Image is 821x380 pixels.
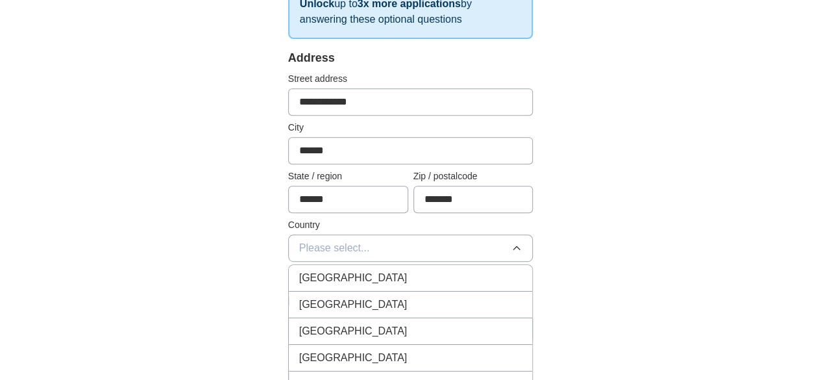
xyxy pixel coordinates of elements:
label: Street address [288,72,533,86]
div: Address [288,49,533,67]
label: Zip / postalcode [413,170,533,183]
label: Country [288,218,533,232]
span: [GEOGRAPHIC_DATA] [299,323,408,339]
span: [GEOGRAPHIC_DATA] [299,270,408,286]
span: [GEOGRAPHIC_DATA] [299,297,408,312]
span: Please select... [299,240,370,256]
label: City [288,121,533,134]
span: [GEOGRAPHIC_DATA] [299,350,408,366]
label: State / region [288,170,408,183]
button: Please select... [288,234,533,262]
